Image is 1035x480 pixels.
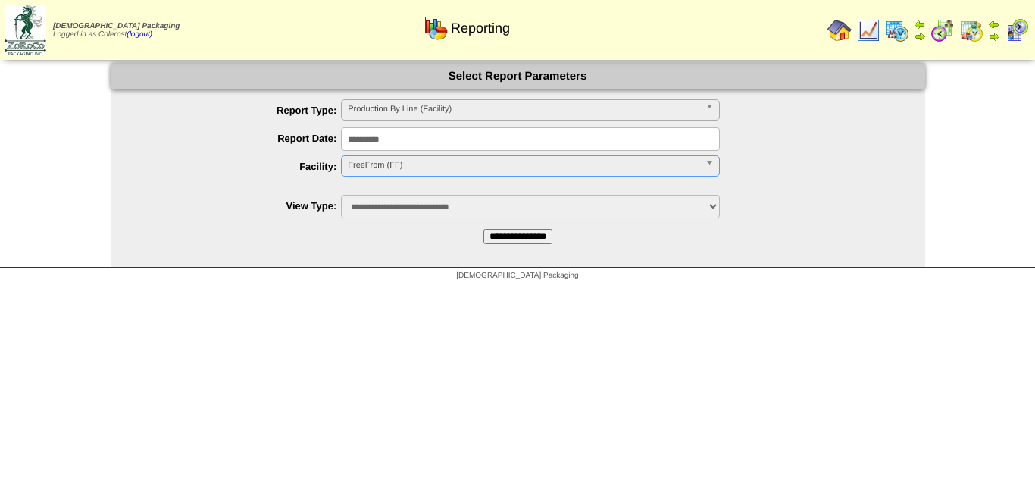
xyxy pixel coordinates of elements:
img: calendarblend.gif [930,18,955,42]
img: arrowright.gif [988,30,1000,42]
img: arrowleft.gif [914,18,926,30]
span: Logged in as Colerost [53,22,180,39]
img: arrowright.gif [914,30,926,42]
img: calendarprod.gif [885,18,909,42]
img: zoroco-logo-small.webp [5,5,46,55]
label: Facility: [141,161,342,172]
img: home.gif [827,18,852,42]
span: Production By Line (Facility) [348,100,699,118]
span: [DEMOGRAPHIC_DATA] Packaging [53,22,180,30]
img: line_graph.gif [856,18,880,42]
a: (logout) [127,30,152,39]
label: Report Date: [141,133,342,144]
label: Report Type: [141,105,342,116]
span: [DEMOGRAPHIC_DATA] Packaging [456,271,578,280]
label: View Type: [141,200,342,212]
span: Reporting [451,20,510,36]
img: calendarinout.gif [959,18,983,42]
img: graph.gif [424,16,448,40]
img: arrowleft.gif [988,18,1000,30]
span: FreeFrom (FF) [348,156,699,174]
div: Select Report Parameters [111,63,925,89]
img: calendarcustomer.gif [1005,18,1029,42]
